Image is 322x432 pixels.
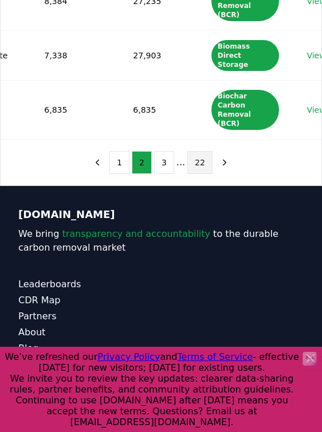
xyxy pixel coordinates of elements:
td: 6,835 [26,80,115,139]
a: Leaderboards [18,278,304,291]
button: 3 [154,151,174,174]
a: Partners [18,310,304,323]
li: ... [176,156,185,169]
td: 27,903 [115,30,193,80]
button: previous page [88,151,107,174]
button: 2 [132,151,152,174]
span: transparency and accountability [62,228,210,239]
button: next page [215,151,234,174]
td: 7,338 [26,30,115,80]
button: 22 [187,151,213,174]
button: 1 [109,151,129,174]
a: About [18,326,304,339]
div: Biochar Carbon Removal (BCR) [211,90,280,130]
td: 6,835 [115,80,193,139]
div: Biomass Direct Storage [211,40,280,71]
a: Blog [18,342,304,355]
a: CDR Map [18,294,304,307]
p: [DOMAIN_NAME] [18,207,304,223]
p: We bring to the durable carbon removal market [18,227,304,255]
